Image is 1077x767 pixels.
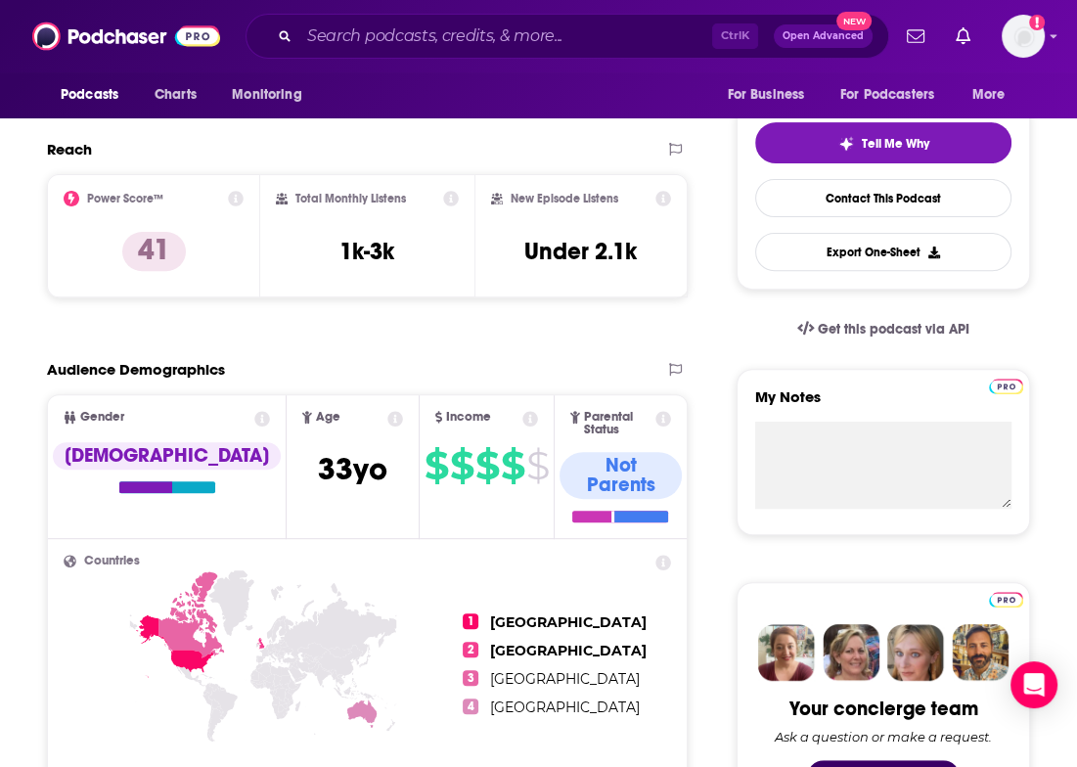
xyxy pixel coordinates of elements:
span: Tell Me Why [862,136,929,152]
span: Ctrl K [712,23,758,49]
span: Parental Status [584,411,652,436]
img: tell me why sparkle [838,136,854,152]
div: Your concierge team [789,697,978,721]
button: open menu [218,76,327,113]
span: Countries [84,555,140,567]
button: open menu [713,76,829,113]
button: tell me why sparkleTell Me Why [755,122,1011,163]
div: Open Intercom Messenger [1010,661,1057,708]
h2: New Episode Listens [511,192,618,205]
button: open menu [828,76,963,113]
label: My Notes [755,387,1011,422]
span: Podcasts [61,81,118,109]
button: Open AdvancedNew [774,24,873,48]
a: Pro website [989,376,1023,394]
div: Search podcasts, credits, & more... [246,14,889,59]
a: Get this podcast via API [782,305,985,353]
span: $ [475,450,499,481]
svg: Add a profile image [1029,15,1045,30]
span: [GEOGRAPHIC_DATA] [490,613,647,631]
button: open menu [47,76,144,113]
h2: Power Score™ [87,192,163,205]
span: Charts [155,81,197,109]
img: Podchaser Pro [989,592,1023,608]
input: Search podcasts, credits, & more... [299,21,712,52]
span: New [836,12,872,30]
span: 4 [463,699,478,714]
div: [DEMOGRAPHIC_DATA] [53,442,281,470]
span: Gender [80,411,124,424]
span: Get this podcast via API [818,321,969,338]
span: [GEOGRAPHIC_DATA] [490,642,647,659]
span: $ [526,450,549,481]
span: 1 [463,613,478,629]
div: Not Parents [560,452,682,499]
span: $ [501,450,524,481]
span: For Business [727,81,804,109]
span: $ [425,450,448,481]
a: Show notifications dropdown [899,20,932,53]
div: Ask a question or make a request. [775,729,992,744]
button: open menu [959,76,1030,113]
span: [GEOGRAPHIC_DATA] [490,670,640,688]
button: Export One-Sheet [755,233,1011,271]
span: Open Advanced [783,31,864,41]
span: Income [446,411,491,424]
span: 3 [463,670,478,686]
img: User Profile [1002,15,1045,58]
h2: Reach [47,140,92,158]
span: Age [316,411,340,424]
span: 33 yo [318,450,387,488]
img: Podchaser - Follow, Share and Rate Podcasts [32,18,220,55]
span: [GEOGRAPHIC_DATA] [490,699,640,716]
img: Jon Profile [952,624,1009,681]
img: Sydney Profile [758,624,815,681]
img: Podchaser Pro [989,379,1023,394]
a: Pro website [989,589,1023,608]
span: 2 [463,642,478,657]
h2: Audience Demographics [47,360,225,379]
a: Contact This Podcast [755,179,1011,217]
a: Charts [142,76,208,113]
span: $ [450,450,473,481]
h3: Under 2.1k [524,237,637,266]
img: Jules Profile [887,624,944,681]
span: Logged in as gbrussel [1002,15,1045,58]
h2: Total Monthly Listens [295,192,406,205]
button: Show profile menu [1002,15,1045,58]
img: Barbara Profile [823,624,879,681]
h3: 1k-3k [339,237,394,266]
span: Monitoring [232,81,301,109]
a: Show notifications dropdown [948,20,978,53]
span: More [972,81,1006,109]
span: For Podcasters [840,81,934,109]
p: 41 [122,232,186,271]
